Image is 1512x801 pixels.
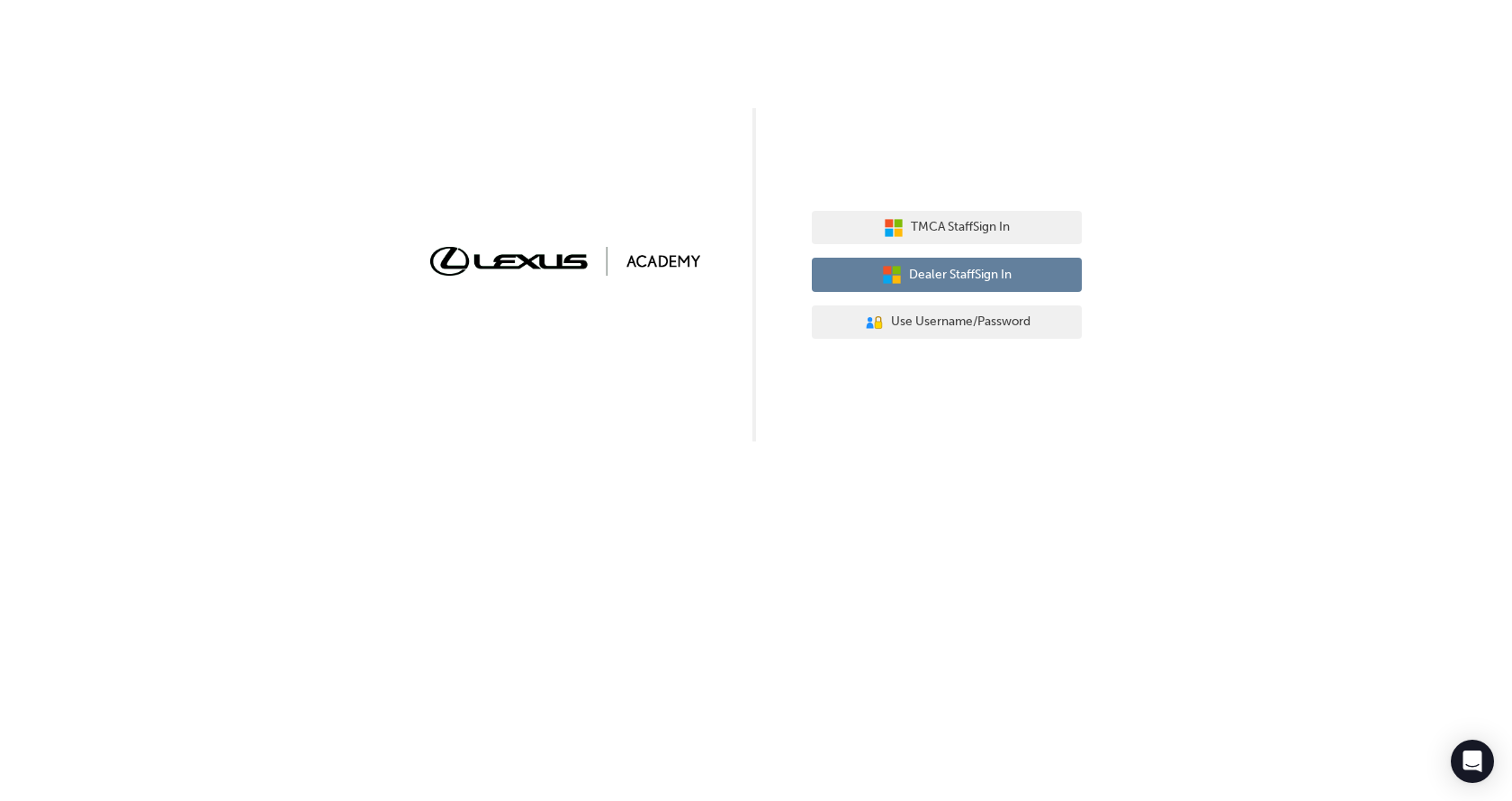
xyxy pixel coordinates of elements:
span: TMCA Staff Sign In [911,217,1010,238]
span: Dealer Staff Sign In [909,265,1012,286]
button: Use Username/Password [812,305,1082,340]
div: Open Intercom Messenger [1451,740,1494,783]
button: TMCA StaffSign In [812,211,1082,245]
span: Use Username/Password [891,312,1030,332]
img: Trak [430,247,700,275]
button: Dealer StaffSign In [812,258,1082,292]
